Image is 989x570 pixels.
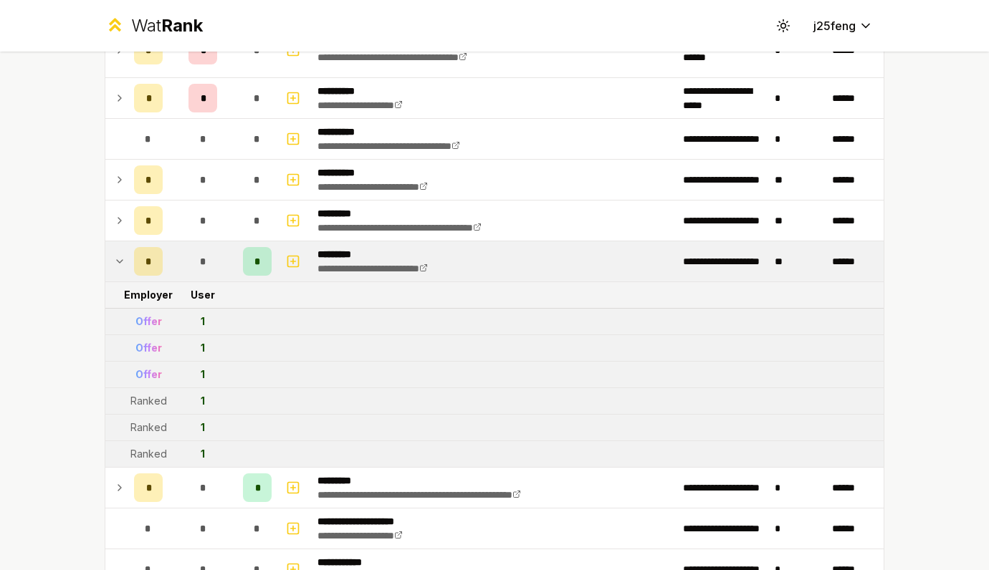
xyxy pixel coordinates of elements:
div: Ranked [130,447,167,461]
td: Employer [128,282,168,308]
a: WatRank [105,14,203,37]
div: Offer [135,314,162,329]
div: Wat [131,14,203,37]
div: 1 [201,367,205,382]
td: User [168,282,237,308]
div: 1 [201,314,205,329]
div: Offer [135,367,162,382]
div: 1 [201,394,205,408]
div: Offer [135,341,162,355]
div: Ranked [130,394,167,408]
span: j25feng [813,17,856,34]
div: 1 [201,341,205,355]
div: Ranked [130,420,167,435]
span: Rank [161,15,203,36]
div: 1 [201,447,205,461]
button: j25feng [802,13,884,39]
div: 1 [201,420,205,435]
